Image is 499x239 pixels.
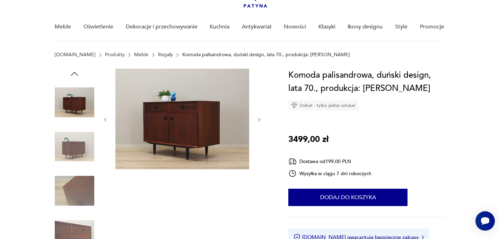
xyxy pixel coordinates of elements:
img: Zdjęcie produktu Komoda palisandrowa, duński design, lata 70., produkcja: Dania [55,83,94,122]
h1: Komoda palisandrowa, duński design, lata 70., produkcja: [PERSON_NAME] [288,69,444,95]
a: Kuchnia [210,14,229,40]
div: Dostawa od 199,00 PLN [288,157,371,166]
a: Meble [134,52,148,58]
a: Oświetlenie [84,14,113,40]
img: Zdjęcie produktu Komoda palisandrowa, duński design, lata 70., produkcja: Dania [55,127,94,167]
p: 3499,00 zł [288,133,329,146]
img: Ikona strzałki w prawo [422,236,424,239]
img: Ikona diamentu [291,102,297,109]
a: Ikony designu [348,14,383,40]
div: Wysyłka w ciągu 7 dni roboczych [288,169,371,178]
div: Unikat - tylko jedna sztuka! [288,100,358,111]
a: Nowości [284,14,306,40]
a: Produkty [105,52,125,58]
a: Style [395,14,408,40]
iframe: Smartsupp widget button [475,211,495,231]
a: Dekoracje i przechowywanie [126,14,198,40]
a: Antykwariat [242,14,272,40]
button: Dodaj do koszyka [288,189,408,206]
p: Komoda palisandrowa, duński design, lata 70., produkcja: [PERSON_NAME] [182,52,350,58]
a: [DOMAIN_NAME] [55,52,95,58]
img: Zdjęcie produktu Komoda palisandrowa, duński design, lata 70., produkcja: Dania [55,171,94,211]
a: Promocje [420,14,444,40]
a: Regały [158,52,173,58]
a: Klasyki [318,14,335,40]
a: Meble [55,14,71,40]
img: Zdjęcie produktu Komoda palisandrowa, duński design, lata 70., produkcja: Dania [115,69,249,169]
img: Ikona dostawy [288,157,297,166]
